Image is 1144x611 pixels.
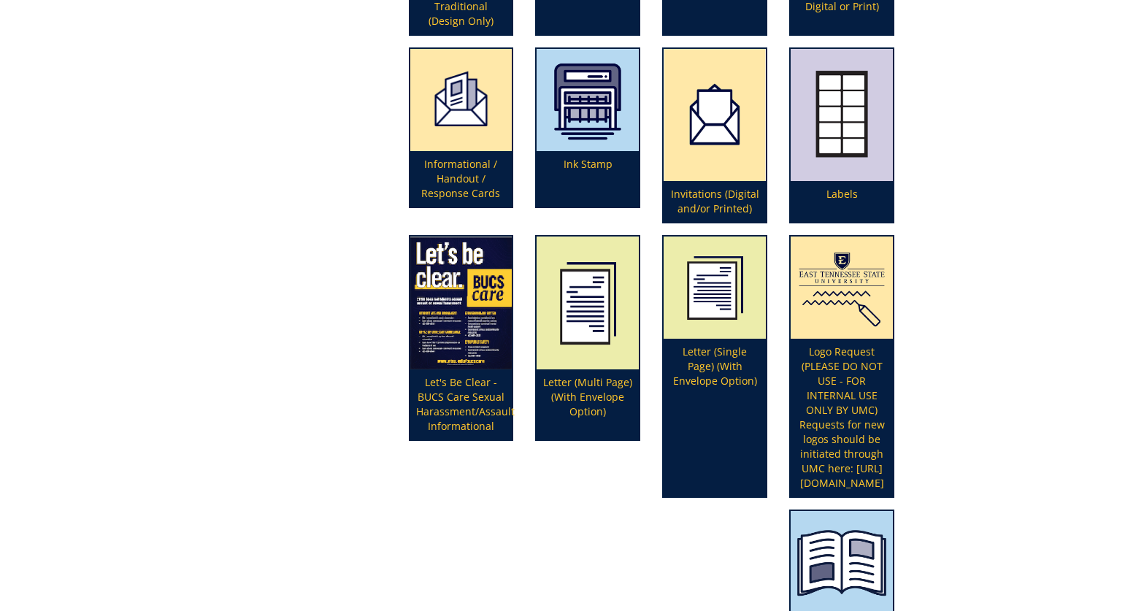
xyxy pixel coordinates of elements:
p: Informational / Handout / Response Cards [410,151,513,207]
img: cardsproducticon-5990f4cab40f06.42393090.png [410,49,513,151]
img: multiple-page-letter-594926b790dc87.57529212.png [664,237,766,339]
img: letsbeclear-66d8855fd7d3e5.40934166.png [410,237,513,369]
a: Letter (Single Page) (With Envelope Option) [664,237,766,496]
img: ink%20stamp-620d597748ba81.63058529.png [537,49,639,151]
a: Informational / Handout / Response Cards [410,49,513,207]
p: Ink Stamp [537,151,639,207]
img: multiple-page-letter-594926b790dc87.57529212.png [537,237,639,369]
p: Labels [791,181,893,222]
p: Letter (Multi Page) (With Envelope Option) [537,369,639,439]
img: invite-67a65ccf57f173.39654699.png [664,49,766,182]
a: Let's Be Clear - BUCS Care Sexual Harassment/Assault Informational [410,237,513,439]
a: Ink Stamp [537,49,639,207]
img: labels-59492575864e68.60706406.png [791,49,893,182]
a: Labels [791,49,893,223]
p: Logo Request (PLEASE DO NOT USE - FOR INTERNAL USE ONLY BY UMC) Requests for new logos should be ... [791,339,893,496]
a: Logo Request (PLEASE DO NOT USE - FOR INTERNAL USE ONLY BY UMC) Requests for new logos should be ... [791,237,893,496]
p: Let's Be Clear - BUCS Care Sexual Harassment/Assault Informational [410,369,513,439]
p: Letter (Single Page) (With Envelope Option) [664,339,766,496]
p: Invitations (Digital and/or Printed) [664,181,766,222]
a: Letter (Multi Page) (With Envelope Option) [537,237,639,439]
img: clinic%20privacy%20practices%20brochure-632a1062be4d34.81189179.png [791,237,893,339]
a: Invitations (Digital and/or Printed) [664,49,766,223]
